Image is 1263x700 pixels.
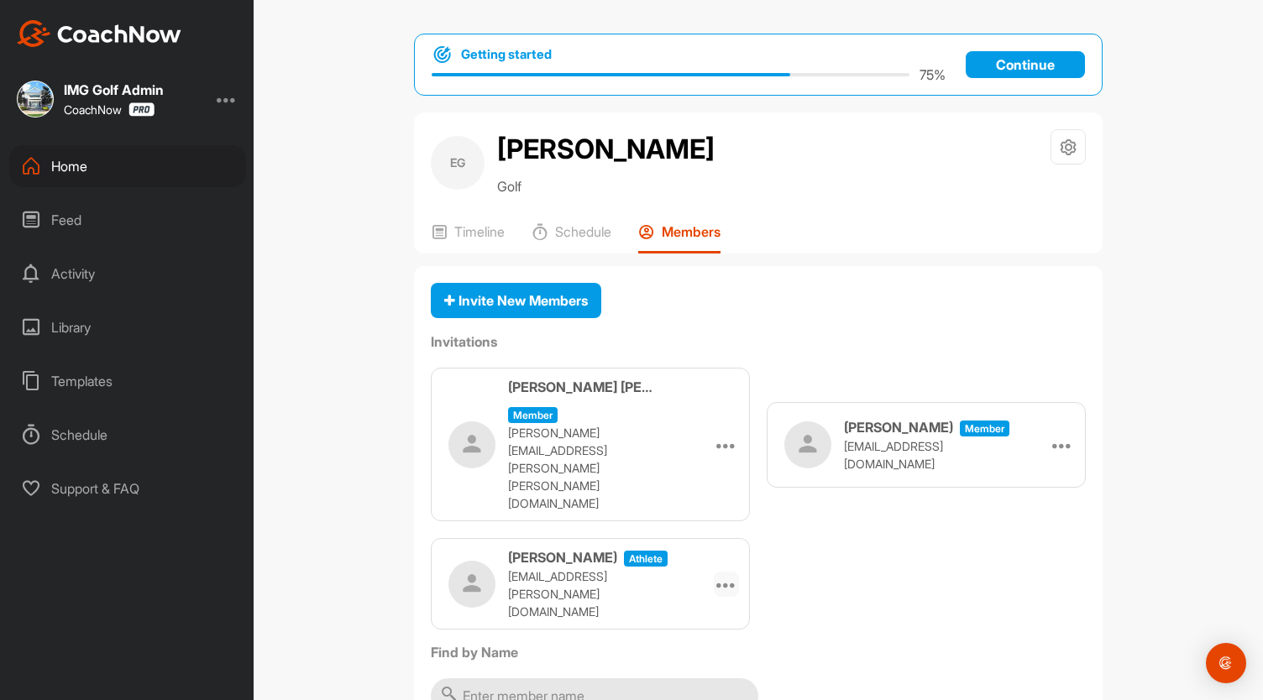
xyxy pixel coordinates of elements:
[624,551,668,567] span: athlete
[966,51,1085,78] a: Continue
[64,102,155,117] div: CoachNow
[128,102,155,117] img: CoachNow Pro
[9,306,246,348] div: Library
[1206,643,1246,683] div: Open Intercom Messenger
[9,145,246,187] div: Home
[431,332,1086,352] label: Invitations
[431,283,601,319] button: Invite New Members
[461,45,552,64] h1: Getting started
[960,421,1009,436] span: Member
[784,421,831,468] img: user
[431,136,485,190] div: EG
[497,129,715,170] h2: [PERSON_NAME]
[9,414,246,456] div: Schedule
[920,65,946,85] p: 75 %
[662,223,721,240] p: Members
[17,20,181,47] img: CoachNow
[508,377,659,397] h3: [PERSON_NAME] [PERSON_NAME]
[844,437,1012,473] p: [EMAIL_ADDRESS][DOMAIN_NAME]
[844,417,953,437] h3: [PERSON_NAME]
[444,292,588,309] span: Invite New Members
[448,421,495,468] img: user
[432,44,453,65] img: bullseye
[9,253,246,295] div: Activity
[9,468,246,509] div: Support & FAQ
[64,83,164,97] div: IMG Golf Admin
[9,360,246,402] div: Templates
[508,567,676,620] p: [EMAIL_ADDRESS][PERSON_NAME][DOMAIN_NAME]
[555,223,611,240] p: Schedule
[497,176,715,196] p: Golf
[448,561,495,608] img: user
[431,642,1086,662] label: Find by Name
[454,223,505,240] p: Timeline
[9,199,246,241] div: Feed
[508,424,676,512] p: [PERSON_NAME][EMAIL_ADDRESS][PERSON_NAME][PERSON_NAME][DOMAIN_NAME]
[508,547,617,567] h3: [PERSON_NAME]
[508,407,558,423] span: Member
[17,81,54,118] img: square_e24ab7e1e8666c6ba6e3f1b6a9a0c7eb.jpg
